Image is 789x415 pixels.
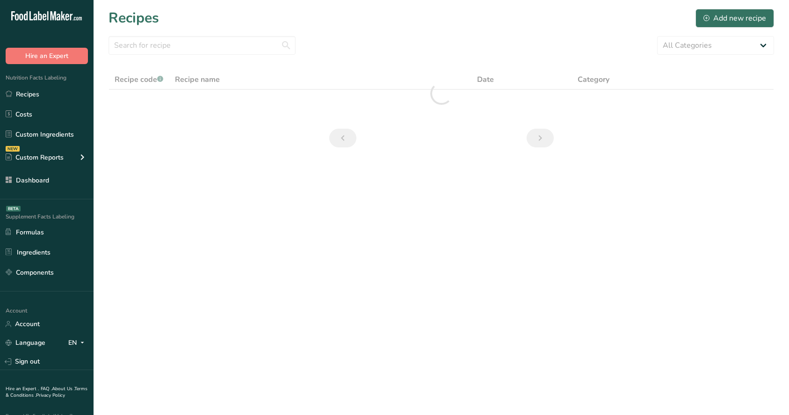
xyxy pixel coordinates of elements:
[6,386,87,399] a: Terms & Conditions .
[703,13,766,24] div: Add new recipe
[109,36,296,55] input: Search for recipe
[68,337,88,349] div: EN
[6,335,45,351] a: Language
[695,9,774,28] button: Add new recipe
[6,48,88,64] button: Hire an Expert
[6,153,64,162] div: Custom Reports
[36,392,65,399] a: Privacy Policy
[6,146,20,152] div: NEW
[6,386,39,392] a: Hire an Expert .
[109,7,159,29] h1: Recipes
[6,206,21,211] div: BETA
[52,386,74,392] a: About Us .
[527,129,554,147] a: Next page
[41,386,52,392] a: FAQ .
[329,129,356,147] a: Previous page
